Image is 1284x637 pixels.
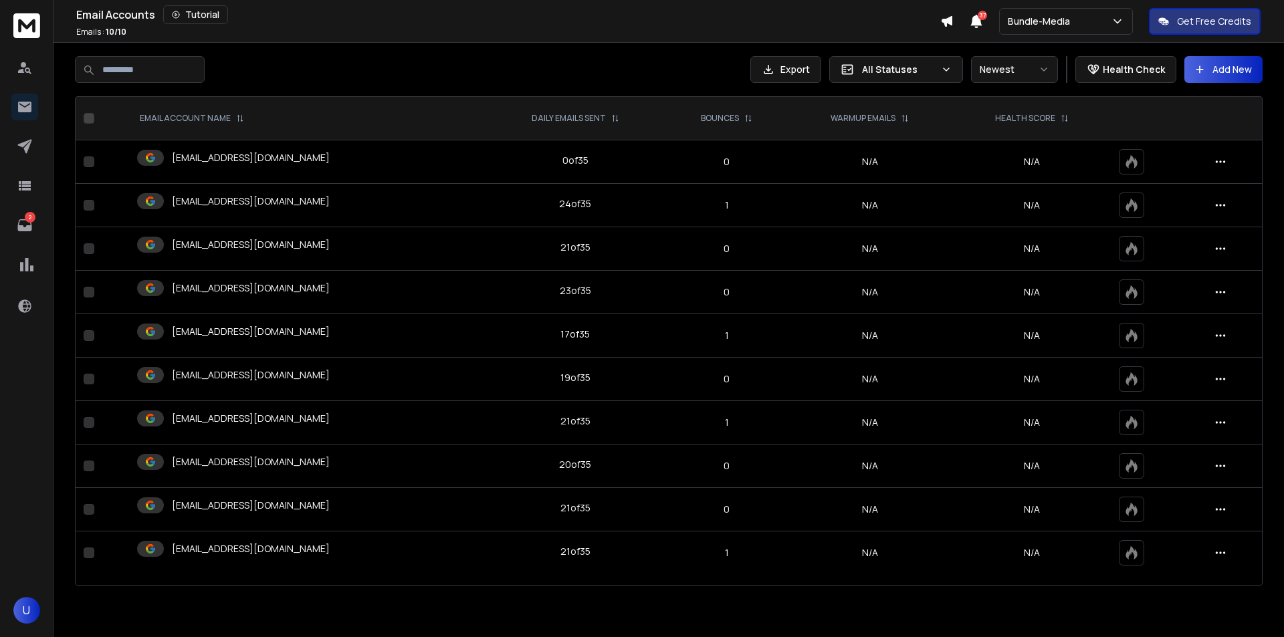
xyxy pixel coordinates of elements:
td: N/A [787,444,953,488]
p: 0 [674,503,779,516]
p: 0 [674,372,779,386]
p: Emails : [76,27,126,37]
p: All Statuses [862,63,936,76]
p: 1 [674,416,779,429]
td: N/A [787,358,953,401]
td: N/A [787,140,953,184]
p: [EMAIL_ADDRESS][DOMAIN_NAME] [172,195,330,208]
p: [EMAIL_ADDRESS][DOMAIN_NAME] [172,499,330,512]
button: Get Free Credits [1149,8,1261,35]
p: 0 [674,459,779,473]
p: [EMAIL_ADDRESS][DOMAIN_NAME] [172,368,330,382]
p: 1 [674,546,779,559]
p: [EMAIL_ADDRESS][DOMAIN_NAME] [172,281,330,295]
span: 37 [978,11,987,20]
p: N/A [961,372,1103,386]
td: N/A [787,401,953,444]
p: N/A [961,416,1103,429]
td: N/A [787,531,953,575]
p: BOUNCES [701,113,739,124]
p: Bundle-Media [1008,15,1075,28]
p: [EMAIL_ADDRESS][DOMAIN_NAME] [172,238,330,251]
p: [EMAIL_ADDRESS][DOMAIN_NAME] [172,151,330,164]
td: N/A [787,271,953,314]
button: U [13,597,40,624]
div: 21 of 35 [560,414,591,428]
div: Email Accounts [76,5,940,24]
p: 2 [25,212,35,223]
p: [EMAIL_ADDRESS][DOMAIN_NAME] [172,455,330,469]
button: Export [750,56,821,83]
p: 1 [674,199,779,212]
p: [EMAIL_ADDRESS][DOMAIN_NAME] [172,542,330,555]
p: 0 [674,242,779,255]
div: 17 of 35 [560,328,590,341]
button: Add New [1184,56,1263,83]
div: 24 of 35 [559,197,591,211]
div: 19 of 35 [560,371,591,384]
button: Tutorial [163,5,228,24]
p: [EMAIL_ADDRESS][DOMAIN_NAME] [172,412,330,425]
p: N/A [961,242,1103,255]
p: N/A [961,199,1103,212]
div: 23 of 35 [560,284,591,297]
td: N/A [787,488,953,531]
p: DAILY EMAILS SENT [532,113,606,124]
p: N/A [961,459,1103,473]
p: 1 [674,329,779,342]
div: 21 of 35 [560,545,591,558]
p: 0 [674,285,779,299]
button: Newest [971,56,1058,83]
button: Health Check [1075,56,1176,83]
p: N/A [961,155,1103,168]
span: 10 / 10 [106,26,126,37]
div: 21 of 35 [560,241,591,254]
td: N/A [787,184,953,227]
div: 0 of 35 [562,154,588,167]
a: 2 [11,212,38,239]
td: N/A [787,314,953,358]
p: Health Check [1103,63,1165,76]
p: N/A [961,503,1103,516]
p: WARMUP EMAILS [831,113,895,124]
div: 20 of 35 [559,458,591,471]
p: Get Free Credits [1177,15,1251,28]
p: N/A [961,546,1103,559]
p: 0 [674,155,779,168]
td: N/A [787,227,953,271]
p: N/A [961,285,1103,299]
div: EMAIL ACCOUNT NAME [140,113,244,124]
div: 21 of 35 [560,501,591,515]
p: [EMAIL_ADDRESS][DOMAIN_NAME] [172,325,330,338]
p: HEALTH SCORE [995,113,1055,124]
p: N/A [961,329,1103,342]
